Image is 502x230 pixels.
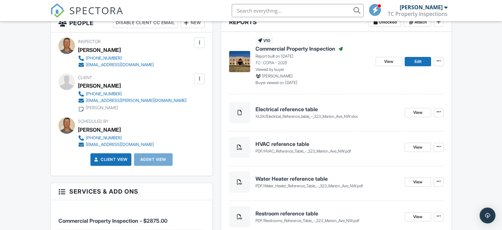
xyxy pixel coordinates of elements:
span: Inspector [78,39,101,44]
div: [PHONE_NUMBER] [86,91,122,97]
span: Client [78,75,92,80]
a: [PHONE_NUMBER] [78,55,154,62]
a: [EMAIL_ADDRESS][DOMAIN_NAME] [78,141,154,148]
img: The Best Home Inspection Software - Spectora [50,3,65,18]
div: [PERSON_NAME] [78,81,121,91]
h3: People [50,14,213,32]
div: [EMAIL_ADDRESS][DOMAIN_NAME] [86,62,154,68]
div: [PERSON_NAME] [86,105,118,111]
div: New [181,18,205,28]
a: SPECTORA [50,9,123,23]
div: TC Property Inspections [388,11,448,17]
div: Open Intercom Messenger [480,207,495,223]
div: [EMAIL_ADDRESS][PERSON_NAME][DOMAIN_NAME] [86,98,186,103]
a: [PHONE_NUMBER] [78,91,186,97]
div: [PERSON_NAME] [400,4,443,11]
span: Scheduled By [78,119,109,124]
li: Service: Commercial Property Inspection [58,205,205,230]
div: [PERSON_NAME] [78,45,121,55]
a: [EMAIL_ADDRESS][PERSON_NAME][DOMAIN_NAME] [78,97,186,104]
div: [PHONE_NUMBER] [86,135,122,141]
div: Disable Client CC Email [113,18,178,28]
a: [EMAIL_ADDRESS][DOMAIN_NAME] [78,62,154,68]
div: [EMAIL_ADDRESS][DOMAIN_NAME] [86,142,154,147]
span: Commercial Property Inspection - $2875.00 [58,217,167,224]
div: [PERSON_NAME] [78,125,121,135]
a: [PHONE_NUMBER] [78,135,154,141]
span: SPECTORA [69,3,123,17]
h3: Services & Add ons [50,183,213,200]
input: Search everything... [232,4,364,17]
div: [PHONE_NUMBER] [86,56,122,61]
a: Client View [93,156,128,163]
